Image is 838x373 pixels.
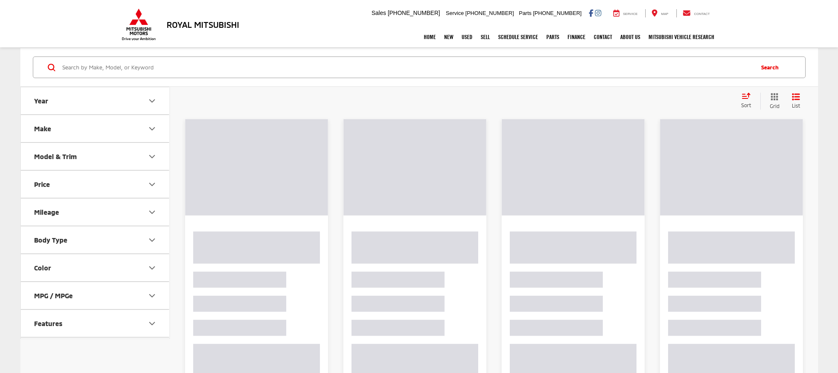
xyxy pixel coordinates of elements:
a: Parts: Opens in a new tab [542,27,563,47]
div: Mileage [34,208,59,216]
a: Mitsubishi Vehicle Research [644,27,718,47]
a: Service [607,9,644,17]
a: Facebook: Click to visit our Facebook page [589,10,593,16]
span: [PHONE_NUMBER] [465,10,514,16]
a: Schedule Service: Opens in a new tab [494,27,542,47]
div: Model & Trim [147,152,157,162]
button: Model & TrimModel & Trim [21,143,170,170]
a: Finance [563,27,590,47]
button: PricePrice [21,171,170,198]
button: List View [786,93,806,110]
div: Body Type [34,236,67,244]
h3: Royal Mitsubishi [167,20,239,29]
a: Used [457,27,477,47]
button: ColorColor [21,254,170,281]
div: Features [34,319,62,327]
span: Service [623,12,638,16]
button: Grid View [760,93,786,110]
input: Search by Make, Model, or Keyword [61,57,753,77]
span: List [792,102,800,109]
div: Model & Trim [34,152,77,160]
div: Color [34,264,51,272]
span: Sales [371,10,386,16]
img: Mitsubishi [120,8,157,41]
button: Cylinder [21,338,170,365]
div: Price [34,180,50,188]
div: Mileage [147,207,157,217]
div: Year [147,96,157,106]
span: Map [661,12,668,16]
button: FeaturesFeatures [21,310,170,337]
a: Contact [676,9,716,17]
button: Select sort value [737,93,760,109]
a: About Us [616,27,644,47]
button: YearYear [21,87,170,114]
button: Search [753,57,791,78]
div: Body Type [147,235,157,245]
span: Contact [694,12,710,16]
span: Sort [741,102,751,108]
a: Map [645,9,674,17]
span: Parts [519,10,531,16]
div: Make [147,124,157,134]
div: Price [147,179,157,189]
div: Year [34,97,48,105]
button: Body TypeBody Type [21,226,170,253]
a: Home [420,27,440,47]
a: Sell [477,27,494,47]
a: Contact [590,27,616,47]
div: Make [34,125,51,133]
div: MPG / MPGe [147,291,157,301]
div: MPG / MPGe [34,292,73,299]
span: Service [446,10,464,16]
a: New [440,27,457,47]
button: MPG / MPGeMPG / MPGe [21,282,170,309]
button: MakeMake [21,115,170,142]
div: Color [147,263,157,273]
span: [PHONE_NUMBER] [533,10,582,16]
button: MileageMileage [21,199,170,226]
div: Features [147,319,157,329]
a: Instagram: Click to visit our Instagram page [595,10,601,16]
span: [PHONE_NUMBER] [388,10,440,16]
span: Grid [770,103,779,110]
